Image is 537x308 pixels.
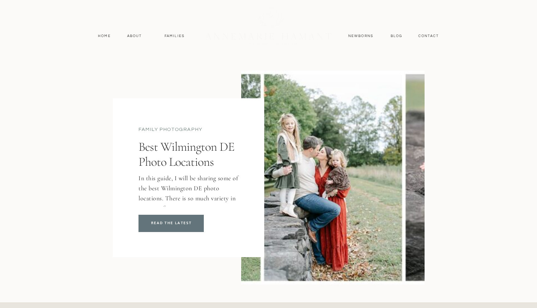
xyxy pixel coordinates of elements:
[389,33,404,39] a: Blog
[346,33,376,39] a: Newborns
[138,127,203,132] a: family photography
[138,173,240,274] p: In this guide, I will be sharing some of the best Wilmington DE photo locations. There is so much...
[141,220,201,226] a: READ THE LATEST
[138,215,204,232] a: Best Wilmington DE Photo Locations
[95,33,114,39] a: Home
[138,139,234,169] a: Best Wilmington DE Photo Locations
[125,33,144,39] a: About
[241,71,425,284] img: Brandywine Creek State Park is a perfect location for family photos in Wilmington DE
[160,33,189,39] a: Families
[415,33,442,39] a: contact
